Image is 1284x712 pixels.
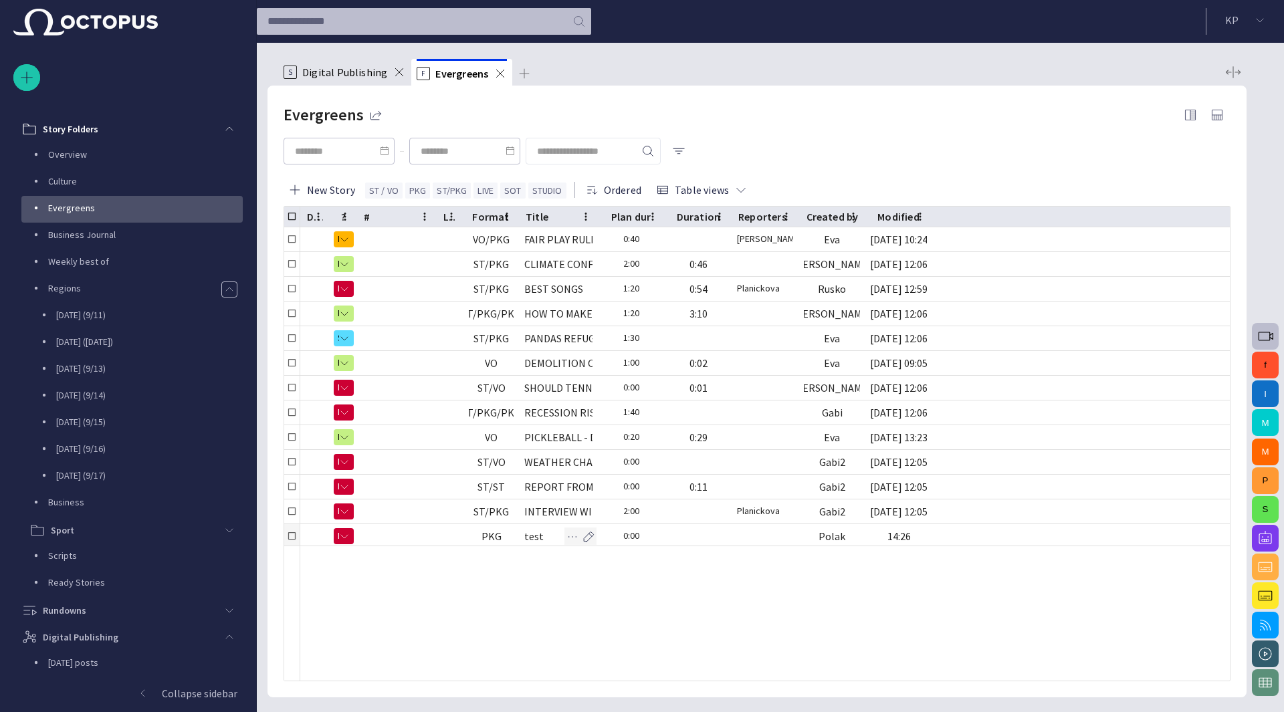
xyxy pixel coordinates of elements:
div: Gabi [822,405,843,420]
div: Gabi2 [819,455,845,469]
div: Planickova [737,499,793,523]
button: Ordered [580,178,646,202]
div: 0:20 [603,425,659,449]
div: Bertuzzi [804,380,860,395]
div: [DATE] (9/14) [29,383,243,410]
div: CLIMATE CONFERENCE [524,257,593,271]
div: 8/31 12:06 [871,405,927,420]
div: 8/31 12:05 [871,504,927,519]
p: [DATE] (9/15) [56,415,243,429]
div: VO [485,430,498,445]
div: BEST SONGS [524,281,583,296]
button: R [334,252,354,276]
p: Sport [51,523,74,537]
button: f [1252,352,1279,378]
div: 1:00 [603,351,659,375]
h2: Evergreens [284,106,364,124]
button: P [1252,467,1279,494]
img: Octopus News Room [13,9,158,35]
div: 1:30 [603,326,659,350]
div: Evergreens [21,196,243,223]
button: N [334,475,354,499]
div: SDigital Publishing [278,59,411,86]
div: ST/PKG [473,504,509,519]
div: [DATE] posts [21,650,243,677]
div: 0:00 [603,450,659,474]
button: # column menu [415,207,434,226]
button: S [1252,496,1279,523]
div: Business [21,490,243,517]
div: ST/PKG/PKG [469,306,514,321]
p: [DATE] posts [48,656,243,669]
div: Janko [804,257,860,271]
p: Business Journal [48,228,243,241]
p: F [417,67,430,80]
span: N [338,381,339,394]
div: Duration [677,210,721,223]
div: 9/8 12:59 [871,281,927,296]
p: Culture [48,174,243,188]
div: ST/PKG/PKG [469,405,514,420]
div: VO/PKG [473,232,510,247]
div: 0:00 [603,376,659,400]
div: ST/ST [477,479,505,494]
button: N [334,524,354,548]
div: 0:54 [689,281,708,296]
div: test [524,529,544,544]
span: R [338,356,339,370]
span: S [338,332,339,345]
span: Digital Publishing [302,66,387,79]
div: 0:46 [689,257,708,271]
div: 2:00 [603,499,659,523]
div: Eva [824,430,840,445]
p: Regions [48,281,221,295]
div: 0:00 [603,475,659,499]
div: 2:00 [603,252,659,276]
div: Planickova [737,277,793,301]
button: Created by column menu [844,207,863,226]
p: [DATE] (9/13) [56,362,243,375]
span: N [338,529,339,543]
div: Gabi2 [819,479,845,494]
div: Title [526,210,548,223]
div: Janko [804,306,860,321]
div: WEATHER CHANGES [524,455,593,469]
button: R [334,351,354,375]
button: M [1252,439,1279,465]
button: I [1252,380,1279,407]
div: Weekly best of [21,249,243,276]
div: Eva [824,331,840,346]
div: 3:10 [689,306,708,321]
span: Evergreens [435,67,488,80]
div: [DATE] (9/11) [29,303,243,330]
div: Lck [443,210,456,223]
p: [DATE] (9/17) [56,469,243,482]
div: [DATE] (9/17) [29,463,243,490]
button: Collapse sidebar [13,680,243,707]
p: Weekly best of [48,255,243,268]
p: [DATE] ([DATE]) [56,335,243,348]
span: R [338,257,339,271]
button: M [334,227,354,251]
div: ST/PKG [473,257,509,271]
div: PKG [481,529,502,544]
div: ST/VO [477,455,506,469]
div: ST/VO [477,380,506,395]
div: 8/31 12:06 [871,380,927,395]
div: 8/30/2023 09:05 [871,356,927,370]
div: Overview [21,142,243,169]
button: Reporters column menu [777,207,796,226]
p: Rundowns [43,604,86,617]
span: R [338,431,339,444]
p: Scripts [48,549,243,562]
span: N [338,505,339,518]
span: M [338,233,339,246]
div: 0:11 [689,479,708,494]
div: 0:02 [689,356,708,370]
div: Culture [21,169,243,196]
button: N [334,376,354,400]
div: Polak [819,529,845,544]
button: SOT [500,183,526,199]
div: 8/31 12:06 [871,306,927,321]
button: New Story [284,178,360,202]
